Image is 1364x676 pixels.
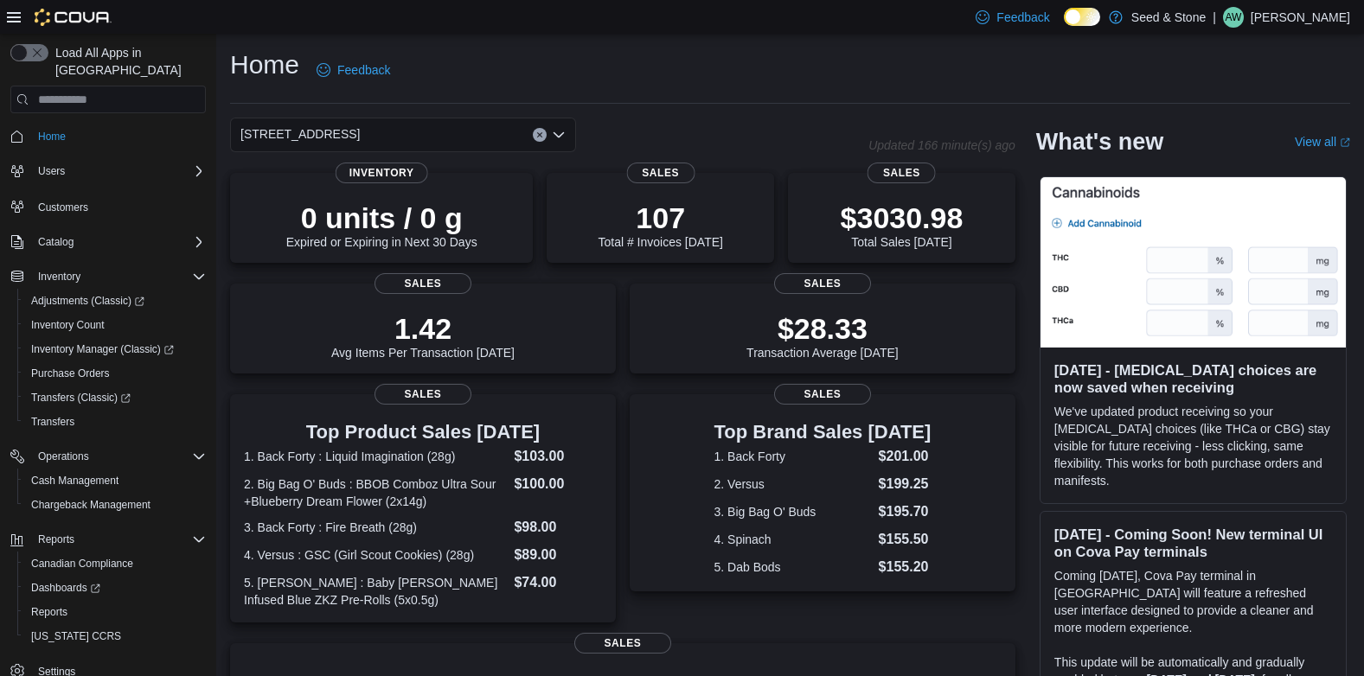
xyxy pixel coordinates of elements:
p: Coming [DATE], Cova Pay terminal in [GEOGRAPHIC_DATA] will feature a refreshed user interface des... [1054,567,1332,636]
button: [US_STATE] CCRS [17,624,213,648]
div: Total # Invoices [DATE] [598,201,722,249]
span: [US_STATE] CCRS [31,629,121,643]
span: Dashboards [24,577,206,598]
a: Inventory Manager (Classic) [17,337,213,361]
svg: External link [1340,137,1350,148]
span: Purchase Orders [24,363,206,384]
a: Dashboards [24,577,107,598]
dd: $74.00 [514,572,601,593]
p: | [1213,7,1216,28]
dt: 1. Back Forty [714,448,872,465]
dd: $155.50 [879,529,932,550]
button: Operations [31,446,96,467]
span: Catalog [38,235,74,249]
button: Inventory Count [17,313,213,337]
span: Home [31,125,206,147]
span: Sales [375,273,471,294]
a: Inventory Count [24,315,112,335]
h2: What's new [1036,128,1163,156]
span: Sales [774,384,871,405]
a: Transfers [24,411,81,432]
span: Transfers [24,411,206,432]
dd: $98.00 [514,517,601,538]
span: Users [31,161,206,182]
span: Load All Apps in [GEOGRAPHIC_DATA] [48,44,206,79]
p: 1.42 [331,311,515,346]
button: Reports [17,600,213,624]
dt: 4. Spinach [714,531,872,548]
a: Dashboards [17,576,213,600]
dt: 2. Versus [714,475,872,493]
span: Adjustments (Classic) [31,294,144,308]
span: Reports [24,602,206,622]
button: Operations [3,444,213,469]
button: Chargeback Management [17,493,213,517]
a: Customers [31,197,95,218]
dd: $155.20 [879,557,932,577]
a: Transfers (Classic) [17,386,213,410]
button: Users [31,161,72,182]
div: Expired or Expiring in Next 30 Days [286,201,477,249]
span: Operations [38,450,89,463]
span: Sales [574,633,671,654]
dt: 1. Back Forty : Liquid Imagination (28g) [244,448,507,465]
p: Seed & Stone [1131,7,1206,28]
span: Operations [31,446,206,467]
span: Sales [868,163,936,183]
span: Feedback [337,61,390,79]
button: Open list of options [552,128,566,142]
p: $28.33 [746,311,899,346]
span: Inventory Count [24,315,206,335]
span: Chargeback Management [24,494,206,515]
a: Chargeback Management [24,494,157,515]
input: Dark Mode [1064,8,1100,26]
h3: [DATE] - Coming Soon! New terminal UI on Cova Pay terminals [1054,526,1332,560]
button: Catalog [31,232,80,252]
span: Cash Management [31,474,118,488]
div: Alex Wang [1223,7,1244,28]
span: Sales [626,163,695,183]
p: We've updated product receiving so your [MEDICAL_DATA] choices (like THCa or CBG) stay visible fo... [1054,403,1332,489]
span: Feedback [996,9,1049,26]
span: Adjustments (Classic) [24,290,206,311]
div: Total Sales [DATE] [841,201,964,249]
p: Updated 166 minute(s) ago [868,138,1015,152]
span: Catalog [31,232,206,252]
span: Cash Management [24,470,206,491]
a: Purchase Orders [24,363,117,384]
dd: $103.00 [514,446,601,467]
dt: 3. Big Bag O' Buds [714,503,872,520]
button: Canadian Compliance [17,552,213,576]
span: Inventory [31,266,206,287]
button: Users [3,159,213,183]
dt: 2. Big Bag O' Buds : BBOB Comboz Ultra Sour +Blueberry Dream Flower (2x14g) [244,475,507,510]
a: Home [31,126,73,147]
button: Catalog [3,230,213,254]
button: Customers [3,194,213,219]
span: Inventory Count [31,318,105,332]
button: Reports [3,527,213,552]
span: Inventory Manager (Classic) [31,342,174,356]
dt: 3. Back Forty : Fire Breath (28g) [244,519,507,536]
button: Home [3,124,213,149]
span: Users [38,164,65,178]
h1: Home [230,48,299,82]
a: Adjustments (Classic) [17,289,213,313]
button: Purchase Orders [17,361,213,386]
a: Inventory Manager (Classic) [24,339,181,360]
span: Reports [31,605,67,619]
span: Inventory [38,270,80,284]
h3: Top Product Sales [DATE] [244,422,602,443]
span: Reports [31,529,206,550]
h3: Top Brand Sales [DATE] [714,422,932,443]
span: Transfers [31,415,74,429]
a: Canadian Compliance [24,553,140,574]
span: Customers [38,201,88,214]
a: Cash Management [24,470,125,491]
button: Reports [31,529,81,550]
p: 0 units / 0 g [286,201,477,235]
dd: $201.00 [879,446,932,467]
span: Transfers (Classic) [24,387,206,408]
span: Canadian Compliance [31,557,133,571]
a: [US_STATE] CCRS [24,626,128,647]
